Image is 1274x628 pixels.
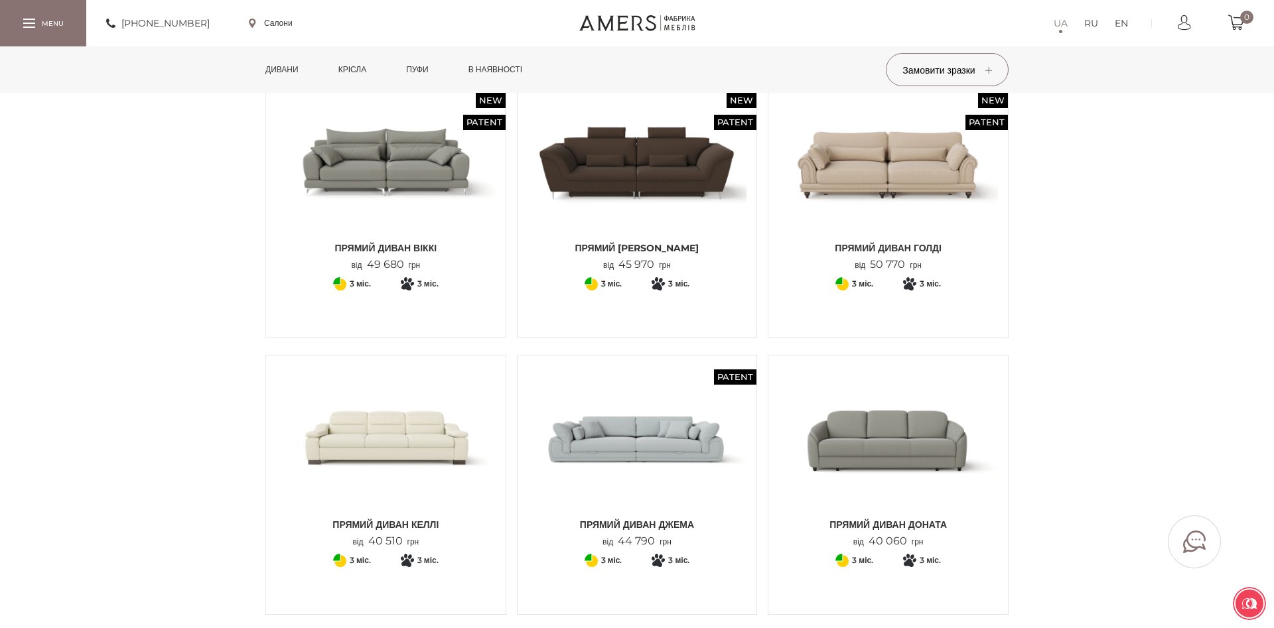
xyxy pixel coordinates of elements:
[396,46,439,93] a: Пуфи
[276,518,496,531] span: Прямий диван КЕЛЛІ
[1240,11,1253,24] span: 0
[528,89,747,271] a: New Patent Прямий Диван Грейсі Прямий Диван Грейсі Прямий [PERSON_NAME] від45 970грн
[602,535,672,548] p: від грн
[886,53,1009,86] button: Замовити зразки
[417,552,439,568] span: 3 міс.
[1054,15,1068,31] a: UA
[778,89,998,271] a: New Patent Прямий диван ГОЛДІ Прямий диван ГОЛДІ Прямий диван ГОЛДІ від50 770грн
[601,552,622,568] span: 3 міс.
[853,535,924,548] p: від грн
[714,115,756,130] span: Patent
[727,93,756,108] span: New
[528,241,747,255] span: Прямий [PERSON_NAME]
[1084,15,1098,31] a: RU
[902,64,991,76] span: Замовити зразки
[352,535,419,548] p: від грн
[852,552,873,568] span: 3 міс.
[350,552,371,568] span: 3 міс.
[920,552,941,568] span: 3 міс.
[1115,15,1128,31] a: EN
[255,46,309,93] a: Дивани
[613,534,660,547] span: 44 790
[920,276,941,292] span: 3 міс.
[778,365,998,548] a: Прямий Диван ДОНАТА Прямий Диван ДОНАТА Прямий Диван ДОНАТА від40 060грн
[351,259,420,271] p: від грн
[476,93,506,108] span: New
[276,365,496,548] a: Прямий диван КЕЛЛІ Прямий диван КЕЛЛІ Прямий диван КЕЛЛІ від40 510грн
[463,115,506,130] span: Patent
[855,259,922,271] p: від грн
[350,276,371,292] span: 3 міс.
[965,115,1008,130] span: Patent
[714,369,756,385] span: Patent
[364,534,407,547] span: 40 510
[614,258,659,271] span: 45 970
[668,552,689,568] span: 3 міс.
[603,259,671,271] p: від грн
[276,241,496,255] span: Прямий диван ВІККІ
[417,276,439,292] span: 3 міс.
[978,93,1008,108] span: New
[362,258,409,271] span: 49 680
[601,276,622,292] span: 3 міс.
[106,15,210,31] a: [PHONE_NUMBER]
[668,276,689,292] span: 3 міс.
[852,276,873,292] span: 3 міс.
[778,518,998,531] span: Прямий Диван ДОНАТА
[778,241,998,255] span: Прямий диван ГОЛДІ
[328,46,376,93] a: Крісла
[528,365,747,548] a: Patent Прямий диван ДЖЕМА Прямий диван ДЖЕМА Прямий диван ДЖЕМА від44 790грн
[276,89,496,271] a: New Patent Прямий диван ВІККІ Прямий диван ВІККІ Прямий диван ВІККІ від49 680грн
[528,518,747,531] span: Прямий диван ДЖЕМА
[249,17,293,29] a: Салони
[864,534,912,547] span: 40 060
[459,46,532,93] a: в наявності
[865,258,910,271] span: 50 770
